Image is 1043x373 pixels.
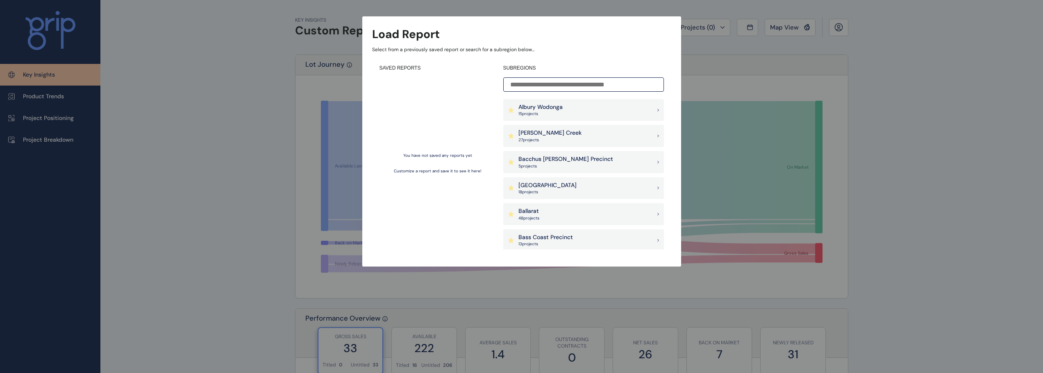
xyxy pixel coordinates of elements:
[518,207,539,215] p: Ballarat
[518,181,577,190] p: [GEOGRAPHIC_DATA]
[518,103,563,111] p: Albury Wodonga
[518,215,539,221] p: 48 project s
[403,153,472,158] p: You have not saved any reports yet
[518,155,613,163] p: Bacchus [PERSON_NAME] Precinct
[503,65,664,72] h4: SUBREGIONS
[518,137,582,143] p: 27 project s
[372,26,440,42] h3: Load Report
[379,65,496,72] h4: SAVED REPORTS
[518,241,573,247] p: 13 project s
[518,129,582,137] p: [PERSON_NAME] Creek
[518,163,613,169] p: 5 project s
[372,46,671,53] p: Select from a previously saved report or search for a subregion below...
[518,189,577,195] p: 18 project s
[394,168,482,174] p: Customize a report and save it to see it here!
[518,111,563,117] p: 15 project s
[518,233,573,242] p: Bass Coast Precinct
